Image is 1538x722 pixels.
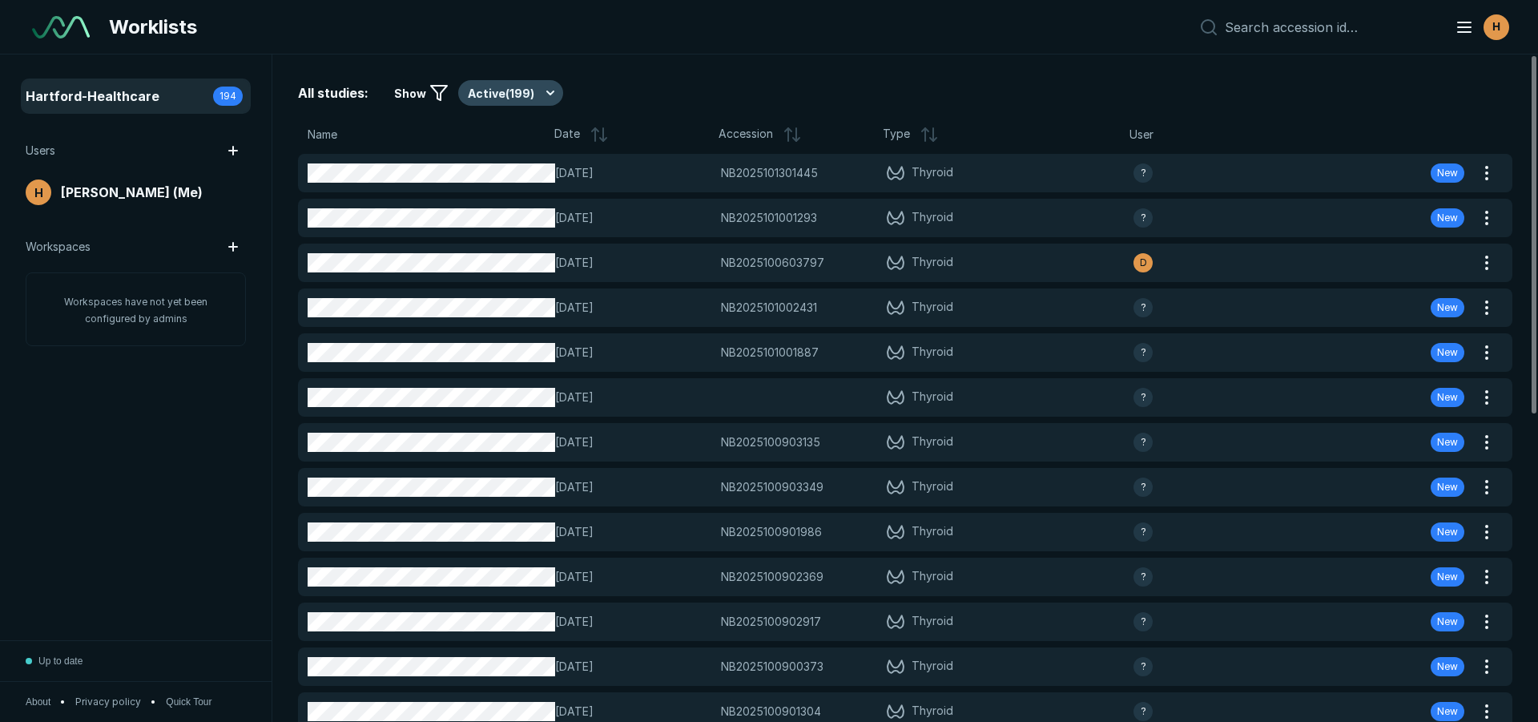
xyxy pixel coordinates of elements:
[1445,11,1512,43] button: avatar-name
[555,658,711,676] span: [DATE]
[1140,256,1147,270] span: D
[912,163,953,183] span: Thyroid
[555,164,711,182] span: [DATE]
[1431,343,1464,362] div: New
[26,142,55,159] span: Users
[1437,300,1458,315] span: New
[1431,208,1464,228] div: New
[912,388,953,407] span: Thyroid
[1133,208,1153,228] div: avatar-name
[26,695,50,709] button: About
[1431,567,1464,587] div: New
[1225,19,1435,35] input: Search accession id…
[26,10,96,45] a: See-Mode Logo
[721,568,823,586] span: NB2025100902369
[1133,298,1153,317] div: avatar-name
[1437,659,1458,674] span: New
[26,179,51,205] div: avatar-name
[912,433,953,452] span: Thyroid
[1141,615,1146,629] span: ?
[1133,657,1153,676] div: avatar-name
[1437,166,1458,180] span: New
[38,654,83,668] span: Up to date
[1133,567,1153,587] div: avatar-name
[555,613,711,631] span: [DATE]
[912,567,953,587] span: Thyroid
[555,209,711,227] span: [DATE]
[219,89,236,103] span: 194
[721,523,822,541] span: NB2025100901986
[721,164,818,182] span: NB2025101301445
[1141,704,1146,719] span: ?
[721,478,823,496] span: NB2025100903349
[26,641,83,681] button: Up to date
[1437,525,1458,539] span: New
[555,434,711,451] span: [DATE]
[1437,704,1458,719] span: New
[912,657,953,676] span: Thyroid
[912,208,953,228] span: Thyroid
[1437,211,1458,225] span: New
[1129,126,1153,143] span: User
[721,344,819,361] span: NB2025101001887
[298,244,1474,282] a: [DATE]NB2025100603797Thyroidavatar-name
[60,695,66,709] span: •
[1431,433,1464,452] div: New
[1141,659,1146,674] span: ?
[1437,570,1458,584] span: New
[1437,435,1458,450] span: New
[1141,166,1146,180] span: ?
[555,299,711,317] span: [DATE]
[166,695,211,709] button: Quick Tour
[1431,163,1464,183] div: New
[1437,390,1458,405] span: New
[1431,478,1464,497] div: New
[1133,612,1153,631] div: avatar-name
[1133,388,1153,407] div: avatar-name
[555,344,711,361] span: [DATE]
[912,253,953,272] span: Thyroid
[151,695,156,709] span: •
[555,389,711,406] span: [DATE]
[555,568,711,586] span: [DATE]
[213,87,243,106] div: 194
[912,298,953,317] span: Thyroid
[1141,300,1146,315] span: ?
[912,522,953,542] span: Thyroid
[912,612,953,631] span: Thyroid
[1431,388,1464,407] div: New
[1141,390,1146,405] span: ?
[1437,480,1458,494] span: New
[1141,480,1146,494] span: ?
[458,80,563,106] button: Active(199)
[109,13,197,42] span: Worklists
[721,434,820,451] span: NB2025100903135
[22,80,249,112] a: Hartford-Healthcare194
[1133,702,1153,721] div: avatar-name
[721,658,823,676] span: NB2025100900373
[721,209,817,227] span: NB2025101001293
[554,125,580,144] span: Date
[1437,615,1458,629] span: New
[1141,345,1146,360] span: ?
[883,125,910,144] span: Type
[1431,298,1464,317] div: New
[721,299,817,317] span: NB2025101002431
[1484,14,1509,40] div: avatar-name
[1133,343,1153,362] div: avatar-name
[308,126,337,143] span: Name
[721,613,821,631] span: NB2025100902917
[555,703,711,720] span: [DATE]
[719,125,773,144] span: Accession
[1133,522,1153,542] div: avatar-name
[1141,525,1146,539] span: ?
[1133,253,1153,272] div: avatar-name
[912,478,953,497] span: Thyroid
[64,296,207,325] span: Workspaces have not yet been configured by admins
[1133,478,1153,497] div: avatar-name
[1133,433,1153,452] div: avatar-name
[75,695,141,709] a: Privacy policy
[26,87,159,106] span: Hartford-Healthcare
